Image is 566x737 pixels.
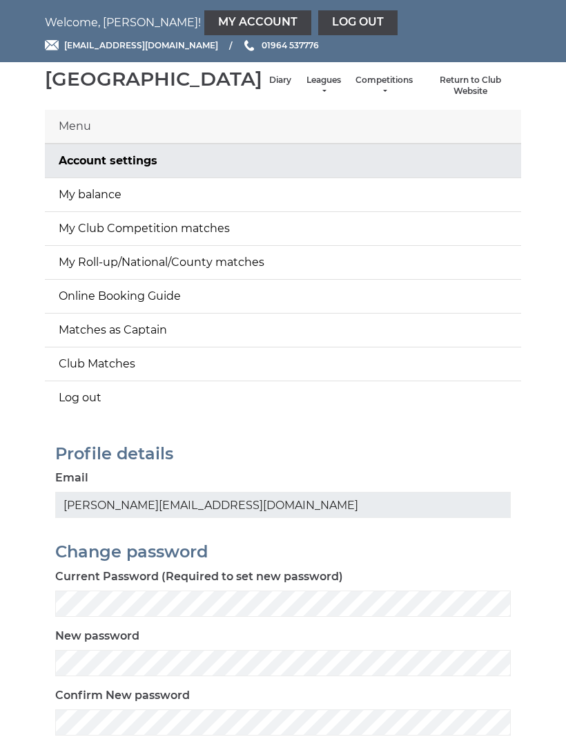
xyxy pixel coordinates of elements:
[269,75,291,86] a: Diary
[45,381,521,414] a: Log out
[55,628,139,644] label: New password
[55,470,88,486] label: Email
[244,40,254,51] img: Phone us
[55,687,190,704] label: Confirm New password
[45,110,521,144] div: Menu
[355,75,413,97] a: Competitions
[55,568,343,585] label: Current Password (Required to set new password)
[204,10,311,35] a: My Account
[45,212,521,245] a: My Club Competition matches
[45,178,521,211] a: My balance
[427,75,514,97] a: Return to Club Website
[45,68,262,90] div: [GEOGRAPHIC_DATA]
[45,10,521,35] nav: Welcome, [PERSON_NAME]!
[305,75,342,97] a: Leagues
[45,39,218,52] a: Email [EMAIL_ADDRESS][DOMAIN_NAME]
[318,10,398,35] a: Log out
[55,445,511,463] h2: Profile details
[45,347,521,381] a: Club Matches
[45,40,59,50] img: Email
[262,40,319,50] span: 01964 537776
[64,40,218,50] span: [EMAIL_ADDRESS][DOMAIN_NAME]
[45,144,521,178] a: Account settings
[45,280,521,313] a: Online Booking Guide
[45,314,521,347] a: Matches as Captain
[45,246,521,279] a: My Roll-up/National/County matches
[55,543,511,561] h2: Change password
[242,39,319,52] a: Phone us 01964 537776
